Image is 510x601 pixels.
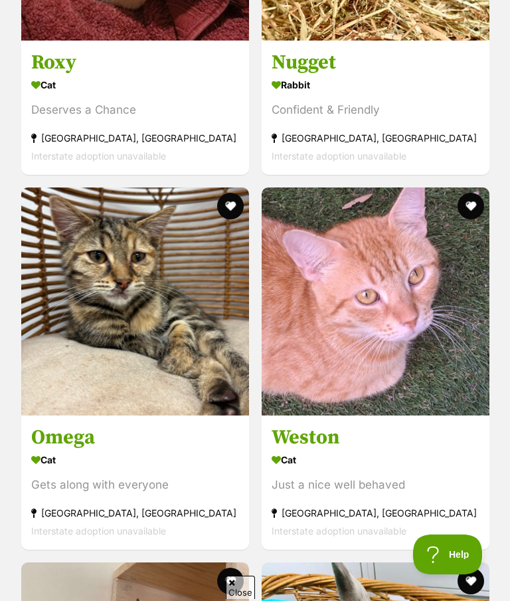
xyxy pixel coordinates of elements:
[21,40,249,175] a: Roxy Cat Deserves a Chance [GEOGRAPHIC_DATA], [GEOGRAPHIC_DATA] Interstate adoption unavailable f...
[31,450,239,469] div: Cat
[272,525,406,537] span: Interstate adoption unavailable
[217,568,244,594] button: favourite
[272,129,479,147] div: [GEOGRAPHIC_DATA], [GEOGRAPHIC_DATA]
[272,101,479,119] div: Confident & Friendly
[31,425,239,450] h3: Omega
[31,150,166,162] span: Interstate adoption unavailable
[272,476,479,494] div: Just a nice well behaved
[31,75,239,94] div: Cat
[272,450,479,469] div: Cat
[31,504,239,522] div: [GEOGRAPHIC_DATA], [GEOGRAPHIC_DATA]
[272,425,479,450] h3: Weston
[413,535,483,574] iframe: Help Scout Beacon - Open
[457,193,483,219] button: favourite
[272,50,479,75] h3: Nugget
[21,415,249,550] a: Omega Cat Gets along with everyone [GEOGRAPHIC_DATA], [GEOGRAPHIC_DATA] Interstate adoption unava...
[217,193,244,219] button: favourite
[21,187,249,416] img: Omega
[31,101,239,119] div: Deserves a Chance
[262,40,489,175] a: Nugget Rabbit Confident & Friendly [GEOGRAPHIC_DATA], [GEOGRAPHIC_DATA] Interstate adoption unava...
[272,75,479,94] div: Rabbit
[262,415,489,550] a: Weston Cat Just a nice well behaved [GEOGRAPHIC_DATA], [GEOGRAPHIC_DATA] Interstate adoption unav...
[31,129,239,147] div: [GEOGRAPHIC_DATA], [GEOGRAPHIC_DATA]
[272,150,406,162] span: Interstate adoption unavailable
[31,50,239,75] h3: Roxy
[226,576,255,599] span: Close
[31,525,166,537] span: Interstate adoption unavailable
[262,187,489,416] img: Weston
[457,568,483,594] button: favourite
[31,476,239,494] div: Gets along with everyone
[272,504,479,522] div: [GEOGRAPHIC_DATA], [GEOGRAPHIC_DATA]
